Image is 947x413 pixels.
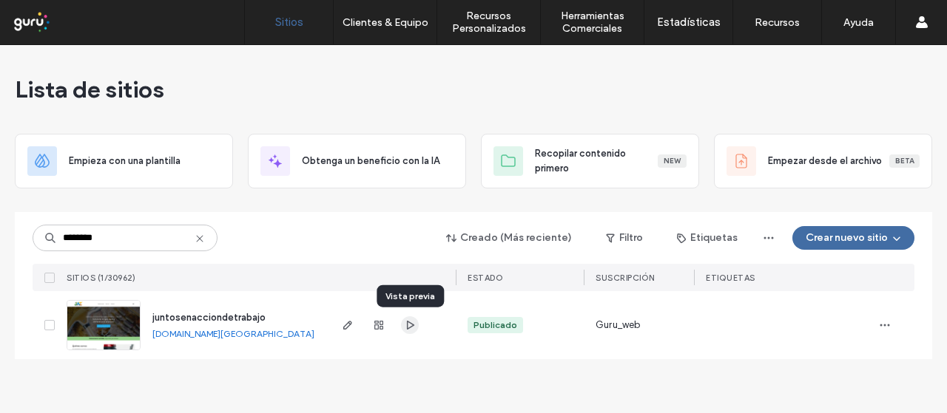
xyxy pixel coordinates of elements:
div: Recopilar contenido primeroNew [481,134,699,188]
button: Filtro [591,226,658,250]
span: Recopilar contenido primero [535,146,658,176]
div: Empezar desde el archivoBeta [714,134,932,188]
label: Estadísticas [657,16,721,29]
label: Ayuda [843,16,874,29]
div: Empieza con una plantilla [15,134,233,188]
span: Lista de sitios [15,75,164,104]
span: Obtenga un beneficio con la IA [302,154,439,168]
span: Empieza con una plantilla [69,154,181,168]
span: SITIOS (1/30962) [67,273,135,283]
label: Recursos Personalizados [437,10,540,35]
div: New [658,154,687,168]
label: Clientes & Equipo [343,16,428,29]
button: Crear nuevo sitio [792,226,914,250]
button: Creado (Más reciente) [434,226,585,250]
div: Beta [889,154,920,168]
label: Recursos [755,16,800,29]
label: Herramientas Comerciales [541,10,644,35]
a: [DOMAIN_NAME][GEOGRAPHIC_DATA] [152,328,314,339]
a: juntosenacciondetrabajo [152,312,266,323]
label: Sitios [275,16,303,29]
button: Etiquetas [664,226,751,250]
span: Ayuda [32,10,73,24]
span: Empezar desde el archivo [768,154,882,168]
div: Obtenga un beneficio con la IA [248,134,466,188]
span: ETIQUETAS [706,273,755,283]
div: Vista previa [377,285,444,307]
span: ESTADO [468,273,503,283]
span: Suscripción [596,273,655,283]
span: Guru_web [596,318,641,332]
div: Publicado [473,318,517,332]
